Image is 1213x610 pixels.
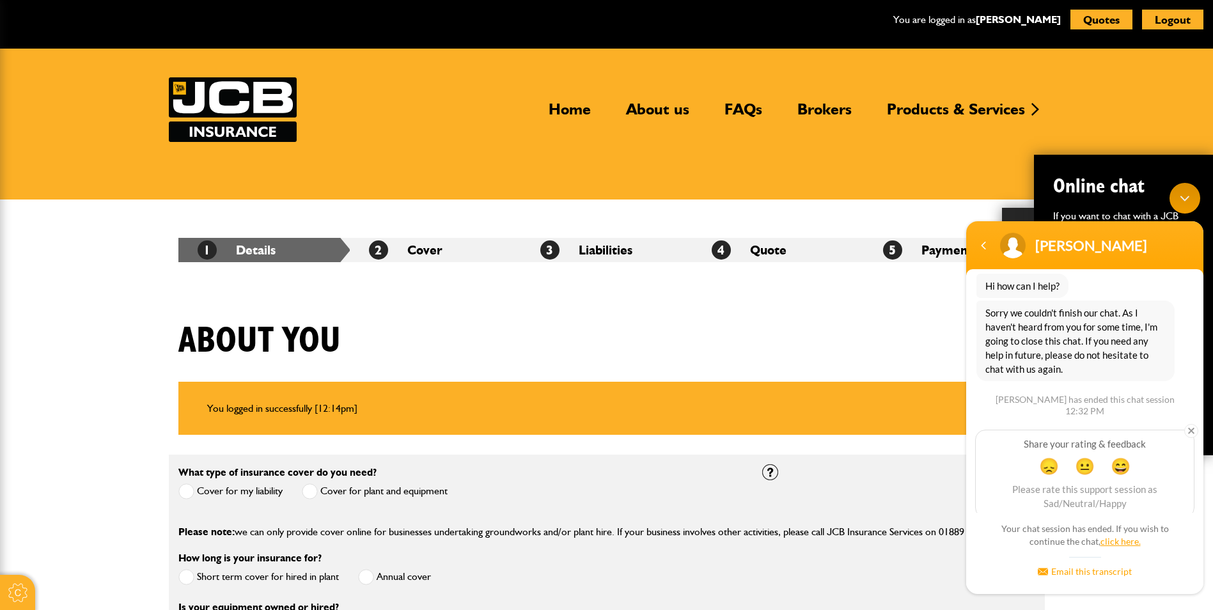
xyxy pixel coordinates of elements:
[540,240,560,260] span: 3
[616,100,699,129] a: About us
[893,12,1061,28] p: You are logged in as
[302,483,448,499] label: Cover for plant and equipment
[883,240,902,260] span: 5
[178,569,339,585] label: Short term cover for hired in plant
[539,100,600,129] a: Home
[178,467,377,478] label: What type of insurance cover do you need?
[864,238,1035,262] li: Payment
[178,526,235,538] span: Please note:
[877,100,1035,129] a: Products & Services
[178,524,1035,540] p: we can only provide cover online for businesses undertaking groundworks and/or plant hire. If you...
[358,569,431,585] label: Annual cover
[178,320,341,363] h1: About you
[788,100,861,129] a: Brokers
[715,100,772,129] a: FAQs
[207,400,1006,417] li: You logged in successfully [12:14pm]
[178,238,350,262] li: Details
[198,240,217,260] span: 1
[350,238,521,262] li: Cover
[712,240,731,260] span: 4
[521,238,693,262] li: Liabilities
[178,553,322,563] label: How long is your insurance for?
[960,176,1210,600] iframe: SalesIQ Chatwindow
[169,77,297,142] img: JCB Insurance Services logo
[369,240,388,260] span: 2
[1070,10,1132,29] button: Quotes
[178,483,283,499] label: Cover for my liability
[976,13,1061,26] a: [PERSON_NAME]
[1053,174,1194,198] h2: Online chat
[1142,10,1203,29] button: Logout
[169,77,297,142] a: JCB Insurance Services
[693,238,864,262] li: Quote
